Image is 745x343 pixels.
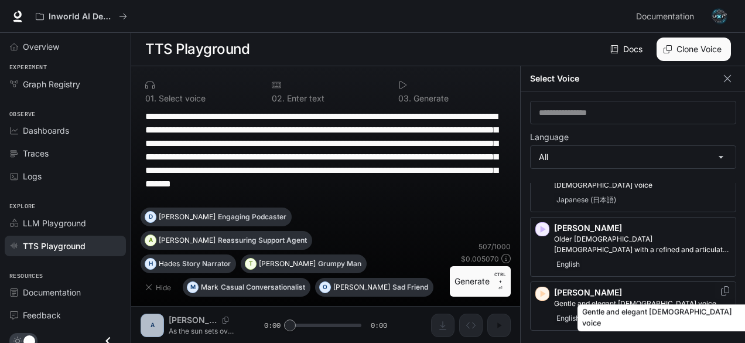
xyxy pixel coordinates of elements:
a: LLM Playground [5,213,126,233]
p: Older British male with a refined and articulate voice [554,234,731,255]
button: T[PERSON_NAME]Grumpy Man [241,254,367,273]
p: [PERSON_NAME] [259,260,316,267]
button: D[PERSON_NAME]Engaging Podcaster [141,208,292,226]
span: Dashboards [23,124,69,137]
button: Clone Voice [657,38,731,61]
button: A[PERSON_NAME]Reassuring Support Agent [141,231,312,250]
button: GenerateCTRL +⏎ [450,266,511,297]
p: Select voice [156,94,206,103]
button: HHadesStory Narrator [141,254,236,273]
button: All workspaces [30,5,132,28]
span: TTS Playground [23,240,86,252]
div: M [187,278,198,297]
p: Inworld AI Demos [49,12,114,22]
div: O [320,278,330,297]
p: Engaging Podcaster [218,213,286,220]
span: English [554,257,582,271]
p: CTRL + [494,271,506,285]
button: MMarkCasual Conversationalist [183,278,310,297]
p: Enter text [285,94,324,103]
span: Japanese (日本語) [554,193,618,207]
span: Graph Registry [23,78,80,90]
p: 0 1 . [145,94,156,103]
h1: TTS Playground [145,38,250,61]
p: [PERSON_NAME] [333,284,390,291]
a: TTS Playground [5,236,126,256]
span: Overview [23,40,59,53]
div: A [145,231,156,250]
span: Feedback [23,309,61,321]
p: [PERSON_NAME] [159,237,216,244]
div: T [245,254,256,273]
button: User avatar [708,5,731,28]
span: LLM Playground [23,217,86,229]
p: Mark [201,284,218,291]
p: Grumpy Man [318,260,361,267]
a: Graph Registry [5,74,126,94]
a: Logs [5,166,126,186]
p: Story Narrator [182,260,231,267]
a: Overview [5,36,126,57]
a: Dashboards [5,120,126,141]
p: Generate [411,94,449,103]
p: [PERSON_NAME] [159,213,216,220]
p: ⏎ [494,271,506,292]
div: All [531,146,736,168]
p: [PERSON_NAME] [554,287,731,298]
p: Sad Friend [392,284,428,291]
p: Casual Conversationalist [221,284,305,291]
span: Traces [23,147,49,159]
p: Hades [159,260,180,267]
span: Logs [23,170,42,182]
span: English [554,311,582,325]
button: Hide [141,278,178,297]
button: O[PERSON_NAME]Sad Friend [315,278,433,297]
p: 0 2 . [272,94,285,103]
p: [PERSON_NAME] [554,222,731,234]
button: Copy Voice ID [719,286,731,296]
img: User avatar [711,8,727,25]
a: Docs [608,38,647,61]
p: 0 3 . [398,94,411,103]
div: D [145,208,156,226]
a: Feedback [5,305,126,325]
p: Reassuring Support Agent [218,237,307,244]
p: Language [530,133,569,141]
div: H [145,254,156,273]
span: Documentation [23,286,81,298]
p: Gentle and elegant female voice [554,298,731,309]
span: Documentation [636,9,694,24]
a: Traces [5,143,126,164]
a: Documentation [5,282,126,303]
a: Documentation [631,5,703,28]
